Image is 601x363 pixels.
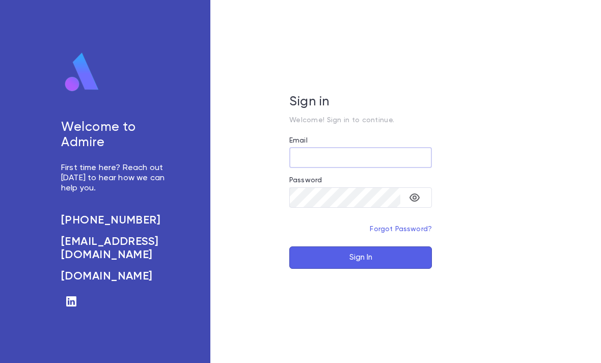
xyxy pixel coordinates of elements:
[61,120,170,151] h5: Welcome to Admire
[289,136,308,145] label: Email
[289,246,432,269] button: Sign In
[404,187,425,208] button: toggle password visibility
[289,116,432,124] p: Welcome! Sign in to continue.
[289,176,322,184] label: Password
[370,226,432,233] a: Forgot Password?
[289,95,432,110] h5: Sign in
[61,163,170,193] p: First time here? Reach out [DATE] to hear how we can help you.
[61,235,170,262] a: [EMAIL_ADDRESS][DOMAIN_NAME]
[61,52,103,93] img: logo
[61,270,170,283] a: [DOMAIN_NAME]
[61,214,170,227] a: [PHONE_NUMBER]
